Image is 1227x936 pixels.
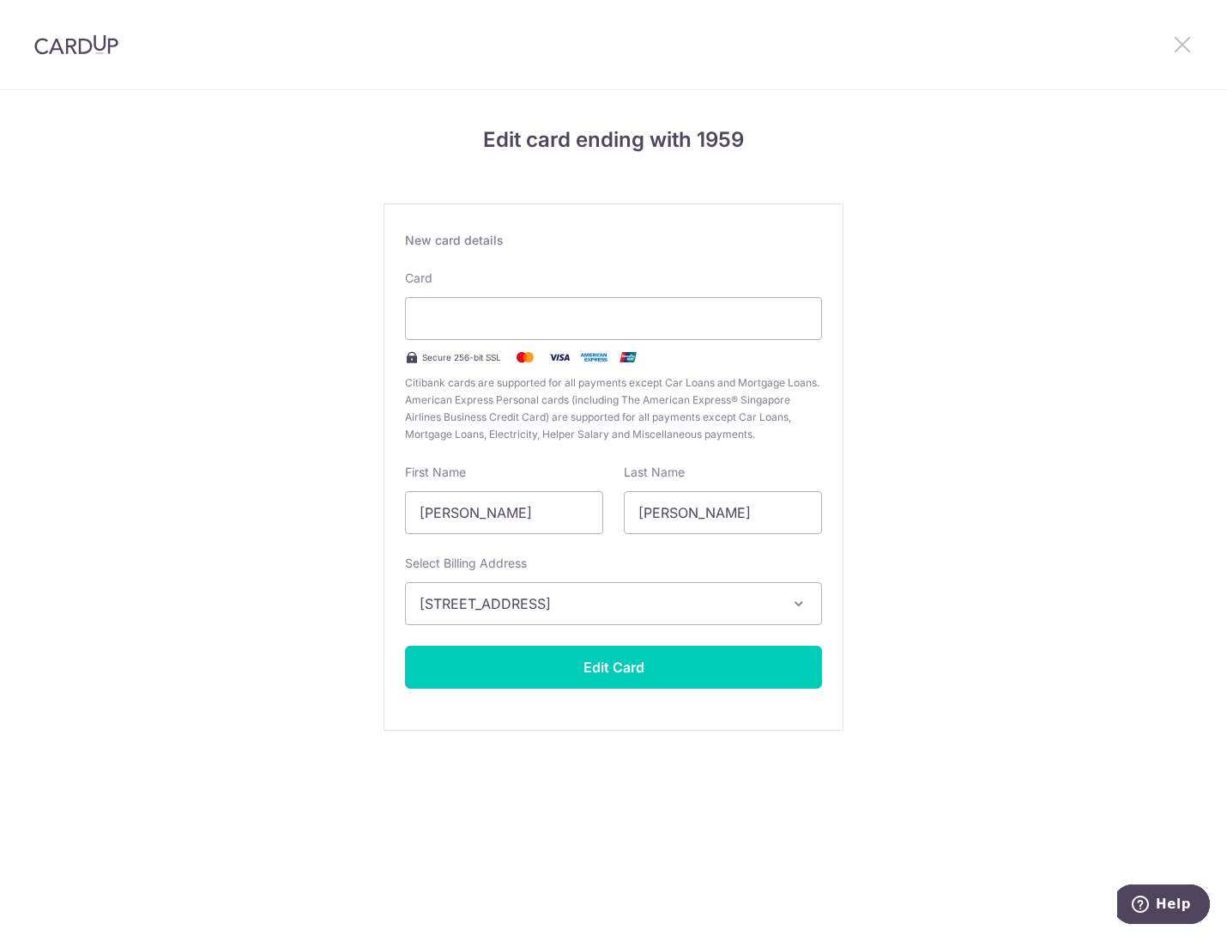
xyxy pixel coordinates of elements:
[405,555,527,572] label: Select Billing Address
[624,464,685,481] label: Last Name
[405,646,822,689] button: Edit Card
[34,34,118,55] img: CardUp
[405,232,822,249] div: New card details
[611,347,645,368] img: .alt.unionpay
[542,347,577,368] img: Visa
[405,491,603,534] input: Cardholder First Name
[39,12,74,27] span: Help
[508,347,542,368] img: Mastercard
[405,582,822,625] button: [STREET_ADDRESS]
[405,374,822,443] span: Citibank cards are supported for all payments except Car Loans and Mortgage Loans. American Expre...
[405,464,466,481] label: First Name
[384,125,843,155] h4: Edit card ending with 1959
[422,350,501,364] span: Secure 256-bit SSL
[624,491,822,534] input: Cardholder Last Name
[405,270,432,287] label: Card
[420,593,777,614] span: [STREET_ADDRESS]
[577,347,611,368] img: .alt.amex
[420,308,807,329] iframe: Secure card payment input frame
[1117,884,1210,927] iframe: Opens a widget where you can find more information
